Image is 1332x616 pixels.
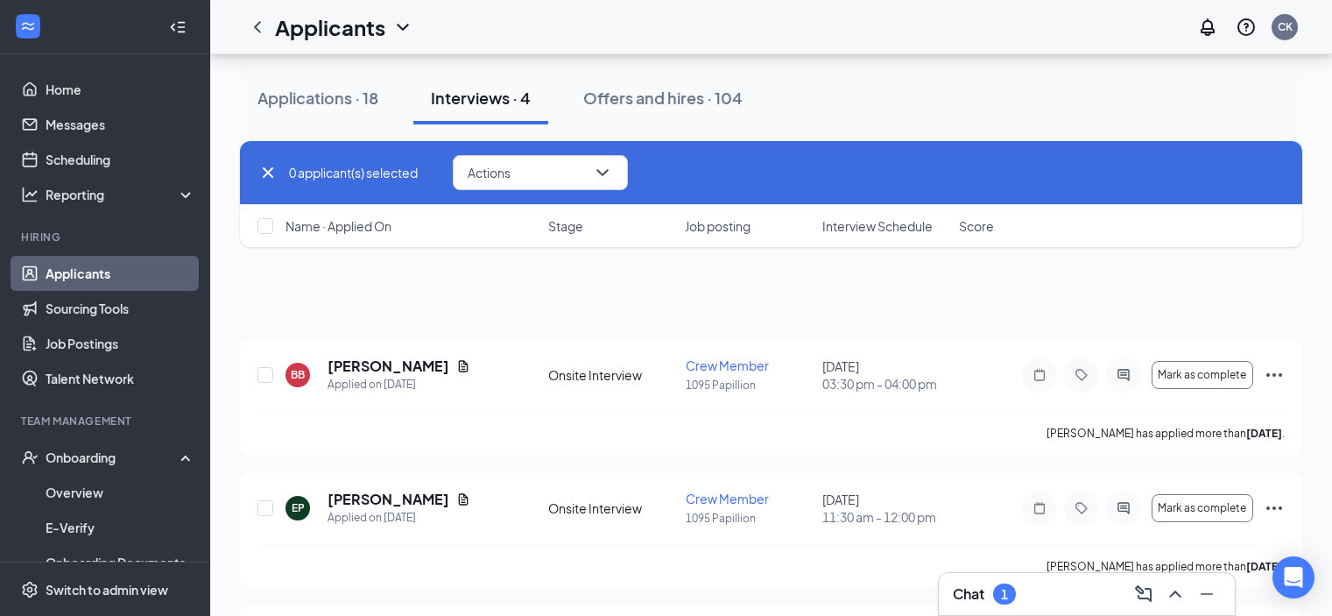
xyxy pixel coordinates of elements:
[292,500,305,515] div: EP
[285,217,391,235] span: Name · Applied On
[1113,368,1134,382] svg: ActiveChat
[46,291,195,326] a: Sourcing Tools
[1264,365,1285,386] svg: Ellipses
[1264,498,1285,519] svg: Ellipses
[1278,19,1293,34] div: CK
[548,217,583,235] span: Stage
[257,162,278,183] svg: Cross
[1071,368,1092,382] svg: Tag
[257,87,378,109] div: Applications · 18
[686,378,812,393] p: 1095 Papillion
[46,107,195,142] a: Messages
[1029,368,1050,382] svg: Note
[1246,560,1282,573] b: [DATE]
[1158,502,1246,514] span: Mark as complete
[169,18,187,36] svg: Collapse
[1193,580,1221,608] button: Minimize
[1272,556,1314,598] div: Open Intercom Messenger
[328,490,449,509] h5: [PERSON_NAME]
[328,509,470,527] div: Applied on [DATE]
[46,510,195,545] a: E-Verify
[1165,584,1186,605] svg: ChevronUp
[822,508,948,526] span: 11:30 am - 12:00 pm
[328,376,470,393] div: Applied on [DATE]
[46,545,195,580] a: Onboarding Documents
[1133,584,1154,605] svg: ComposeMessage
[291,367,305,382] div: BB
[1047,559,1285,574] p: [PERSON_NAME] has applied more than .
[328,357,449,376] h5: [PERSON_NAME]
[453,155,628,190] button: ActionsChevronDown
[468,166,511,179] span: Actions
[456,359,470,373] svg: Document
[685,217,751,235] span: Job posting
[21,581,39,598] svg: Settings
[1196,584,1217,605] svg: Minimize
[1246,427,1282,440] b: [DATE]
[959,217,994,235] span: Score
[953,584,984,604] h3: Chat
[1161,580,1189,608] button: ChevronUp
[46,186,196,203] div: Reporting
[456,492,470,506] svg: Document
[19,18,37,35] svg: WorkstreamLogo
[275,12,385,42] h1: Applicants
[46,361,195,396] a: Talent Network
[1197,17,1218,38] svg: Notifications
[1130,580,1158,608] button: ComposeMessage
[46,581,168,598] div: Switch to admin view
[1047,426,1285,441] p: [PERSON_NAME] has applied more than .
[548,366,674,384] div: Onsite Interview
[1113,501,1134,515] svg: ActiveChat
[1001,587,1008,602] div: 1
[686,511,812,526] p: 1095 Papillion
[822,217,933,235] span: Interview Schedule
[822,375,948,393] span: 03:30 pm - 04:00 pm
[1152,361,1253,389] button: Mark as complete
[21,230,192,244] div: Hiring
[822,491,948,526] div: [DATE]
[46,449,180,466] div: Onboarding
[46,326,195,361] a: Job Postings
[46,142,195,177] a: Scheduling
[1071,501,1092,515] svg: Tag
[247,17,268,38] svg: ChevronLeft
[46,72,195,107] a: Home
[392,17,413,38] svg: ChevronDown
[1236,17,1257,38] svg: QuestionInfo
[431,87,531,109] div: Interviews · 4
[548,499,674,517] div: Onsite Interview
[21,414,192,428] div: Team Management
[583,87,743,109] div: Offers and hires · 104
[289,163,418,182] span: 0 applicant(s) selected
[1152,494,1253,522] button: Mark as complete
[46,256,195,291] a: Applicants
[46,475,195,510] a: Overview
[686,358,769,373] span: Crew Member
[822,358,948,393] div: [DATE]
[686,491,769,506] span: Crew Member
[592,162,613,183] svg: ChevronDown
[1158,369,1246,381] span: Mark as complete
[21,186,39,203] svg: Analysis
[1029,501,1050,515] svg: Note
[21,449,39,466] svg: UserCheck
